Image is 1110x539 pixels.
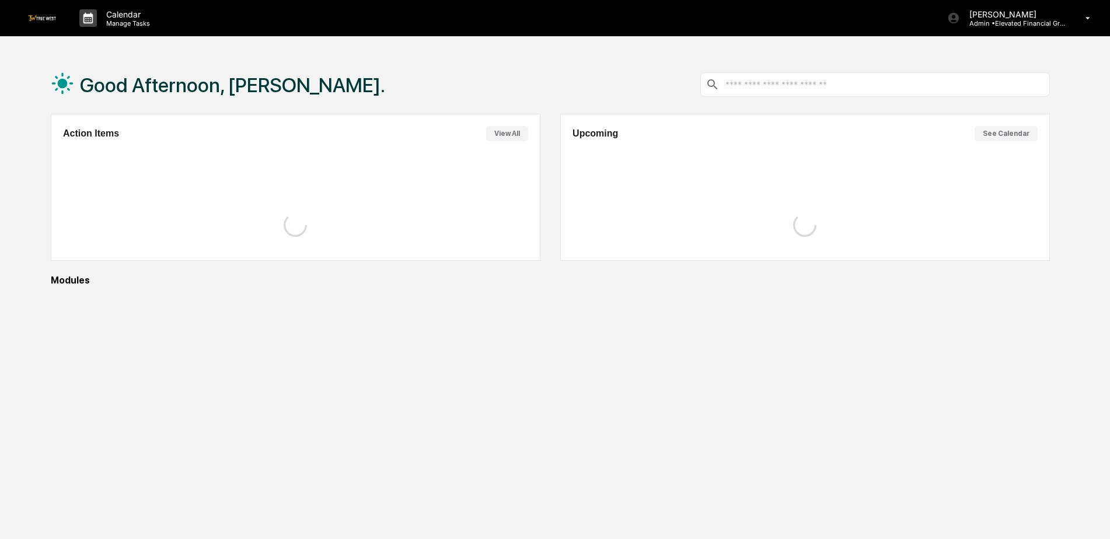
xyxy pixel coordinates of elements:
p: Calendar [97,9,156,19]
p: [PERSON_NAME] [960,9,1069,19]
button: See Calendar [975,126,1038,141]
h2: Action Items [63,128,119,139]
h2: Upcoming [573,128,618,139]
button: View All [486,126,528,141]
img: logo [28,15,56,20]
h1: Good Afternoon, [PERSON_NAME]. [80,73,385,97]
p: Admin • Elevated Financial Group [960,19,1069,27]
p: Manage Tasks [97,19,156,27]
div: Modules [51,275,1050,286]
